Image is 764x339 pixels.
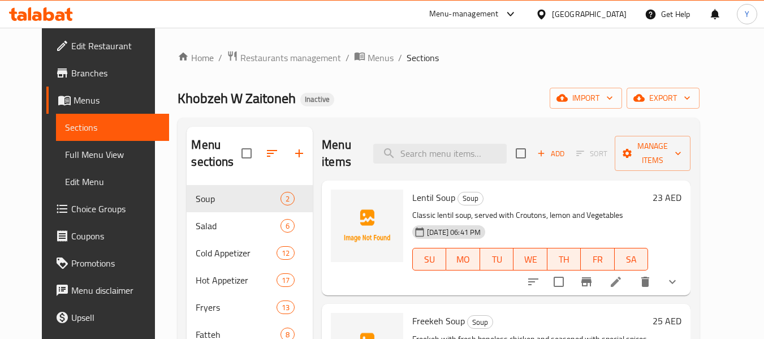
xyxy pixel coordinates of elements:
span: Y [745,8,749,20]
span: SU [417,251,442,268]
div: Fryers13 [187,294,313,321]
span: Select to update [547,270,571,294]
span: 17 [277,275,294,286]
span: Sections [65,121,161,134]
span: 13 [277,302,294,313]
a: Coupons [46,222,170,250]
a: Menus [354,50,394,65]
button: delete [632,268,659,295]
span: Add [536,147,566,160]
span: Inactive [300,95,334,104]
span: Select section first [569,145,615,162]
span: Cold Appetizer [196,246,276,260]
span: Soup [468,316,493,329]
div: [GEOGRAPHIC_DATA] [552,8,627,20]
img: Lentil Soup [331,190,403,262]
span: MO [451,251,475,268]
a: Menus [46,87,170,114]
button: Manage items [615,136,690,171]
a: Branches [46,59,170,87]
span: Salad [196,219,280,233]
span: export [636,91,690,105]
div: Cold Appetizer12 [187,239,313,267]
span: Coupons [71,229,161,243]
button: import [550,88,622,109]
a: Edit Restaurant [46,32,170,59]
span: Edit Menu [65,175,161,188]
button: TU [480,248,513,271]
span: WE [518,251,542,268]
a: Promotions [46,250,170,277]
span: Fryers [196,301,276,314]
span: Menu disclaimer [71,284,161,297]
a: Home [178,51,214,65]
button: TH [547,248,581,271]
span: FR [585,251,610,268]
span: Khobzeh W Zaitoneh [178,85,296,111]
span: Manage items [624,139,681,168]
div: Soup2 [187,185,313,212]
span: Choice Groups [71,202,161,216]
li: / [346,51,349,65]
div: Salad6 [187,212,313,239]
span: 6 [281,221,294,231]
button: show more [659,268,686,295]
span: Lentil Soup [412,189,455,206]
span: SA [619,251,644,268]
span: Full Menu View [65,148,161,161]
span: Upsell [71,311,161,324]
h2: Menu sections [191,136,241,170]
a: Edit Menu [56,168,170,195]
button: Branch-specific-item [573,268,600,295]
nav: breadcrumb [178,50,700,65]
span: Soup [458,192,483,205]
a: Restaurants management [227,50,341,65]
h2: Menu items [322,136,360,170]
div: items [280,192,295,205]
span: 2 [281,194,294,204]
span: Freekeh Soup [412,312,465,329]
span: TH [552,251,576,268]
input: search [373,144,507,164]
a: Choice Groups [46,195,170,222]
span: Soup [196,192,280,205]
button: Add section [286,140,313,167]
button: SU [412,248,446,271]
a: Full Menu View [56,141,170,168]
div: items [280,219,295,233]
button: sort-choices [520,268,547,295]
h6: 23 AED [653,190,681,205]
a: Menu disclaimer [46,277,170,304]
span: TU [485,251,509,268]
div: items [277,301,295,314]
h6: 25 AED [653,313,681,329]
div: items [277,273,295,287]
span: Add item [533,145,569,162]
a: Sections [56,114,170,141]
li: / [218,51,222,65]
span: [DATE] 06:41 PM [422,227,485,238]
span: 12 [277,248,294,259]
div: Hot Appetizer [196,273,276,287]
span: import [559,91,613,105]
button: FR [581,248,614,271]
div: Hot Appetizer17 [187,267,313,294]
span: Menus [74,93,161,107]
button: MO [446,248,480,271]
span: Sections [407,51,439,65]
div: Soup [457,192,484,205]
span: Menus [368,51,394,65]
button: Add [533,145,569,162]
div: items [277,246,295,260]
button: WE [513,248,547,271]
a: Edit menu item [609,275,623,289]
div: Inactive [300,93,334,106]
div: Soup [467,315,493,329]
div: Menu-management [429,7,499,21]
span: Edit Restaurant [71,39,161,53]
span: Sort sections [258,140,286,167]
p: Classic lentil soup, served with Croutons, lemon and Vegetables [412,208,648,222]
button: export [627,88,700,109]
